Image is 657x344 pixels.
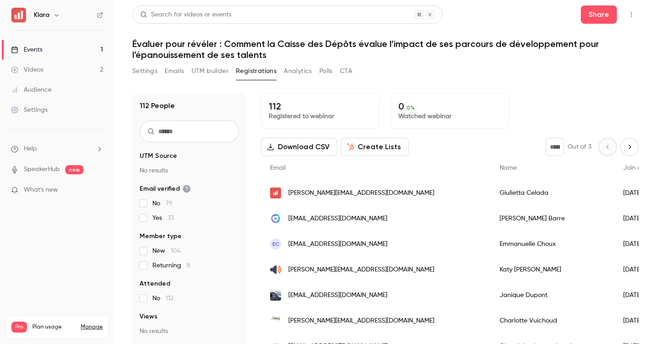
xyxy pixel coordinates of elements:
h6: Klara [34,10,49,20]
span: Name [500,165,517,171]
button: Create Lists [341,138,409,156]
span: 33 [167,215,174,221]
span: No [152,199,172,208]
span: [PERSON_NAME][EMAIL_ADDRESS][DOMAIN_NAME] [288,188,434,198]
p: 112 [269,101,372,112]
div: Janique Dupont [490,282,614,308]
span: 112 [166,295,173,302]
p: No results [140,327,239,336]
span: [EMAIL_ADDRESS][DOMAIN_NAME] [288,240,387,249]
div: Videos [11,65,43,74]
button: Share [581,5,617,24]
span: No [152,294,173,303]
p: 0 [398,101,501,112]
img: readspeaker.com [270,264,281,275]
h1: Évaluer pour révéler : Comment la Caisse des Dépôts évalue l’impact de ses parcours de développem... [132,38,639,60]
span: new [65,165,83,174]
button: Next page [620,138,639,156]
span: EC [272,240,279,248]
span: Attended [140,279,170,288]
button: Registrations [236,64,276,78]
div: Audience [11,85,52,94]
span: Pro [11,322,27,333]
span: [EMAIL_ADDRESS][DOMAIN_NAME] [288,214,387,224]
p: Watched webinar [398,112,501,121]
span: Plan usage [32,323,75,331]
span: 79 [166,200,172,207]
span: 104 [171,248,181,254]
span: Returning [152,261,190,270]
li: help-dropdown-opener [11,144,103,154]
span: [PERSON_NAME][EMAIL_ADDRESS][DOMAIN_NAME] [288,265,434,275]
img: klarahr.com [270,188,281,198]
button: Download CSV [261,138,337,156]
span: Email [270,165,286,171]
h1: 112 People [140,100,175,111]
div: Events [11,45,42,54]
div: Giulietta Celada [490,180,614,206]
span: New [152,246,181,255]
p: Out of 3 [568,142,591,151]
img: formalisa.com [270,290,281,301]
span: Yes [152,214,174,223]
span: 8 [187,262,190,269]
span: Member type [140,232,182,241]
button: Settings [132,64,157,78]
div: Katy [PERSON_NAME] [490,257,614,282]
div: Search for videos or events [140,10,231,20]
span: Email verified [140,184,191,193]
button: Analytics [284,64,312,78]
button: Emails [165,64,184,78]
img: 360learning.com [270,213,281,224]
img: Klara [11,8,26,22]
span: What's new [24,185,58,195]
div: Emmanuelle Choux [490,231,614,257]
div: Charlotte Vuichoud [490,308,614,334]
p: No results [140,166,239,175]
span: [PERSON_NAME][EMAIL_ADDRESS][DOMAIN_NAME] [288,316,434,326]
span: [EMAIL_ADDRESS][DOMAIN_NAME] [288,291,387,300]
div: [PERSON_NAME] Barre [490,206,614,231]
a: SpeakerHub [24,165,60,174]
span: Join date [623,165,652,171]
button: Polls [319,64,333,78]
p: Registered to webinar [269,112,372,121]
span: 0 % [407,104,415,111]
a: Manage [81,323,103,331]
span: UTM Source [140,151,177,161]
button: UTM builder [192,64,229,78]
img: avenir-conseil.fr [270,315,281,326]
button: CTA [340,64,352,78]
div: Settings [11,105,47,115]
span: Views [140,312,157,321]
iframe: Noticeable Trigger [92,186,103,194]
span: Help [24,144,37,154]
